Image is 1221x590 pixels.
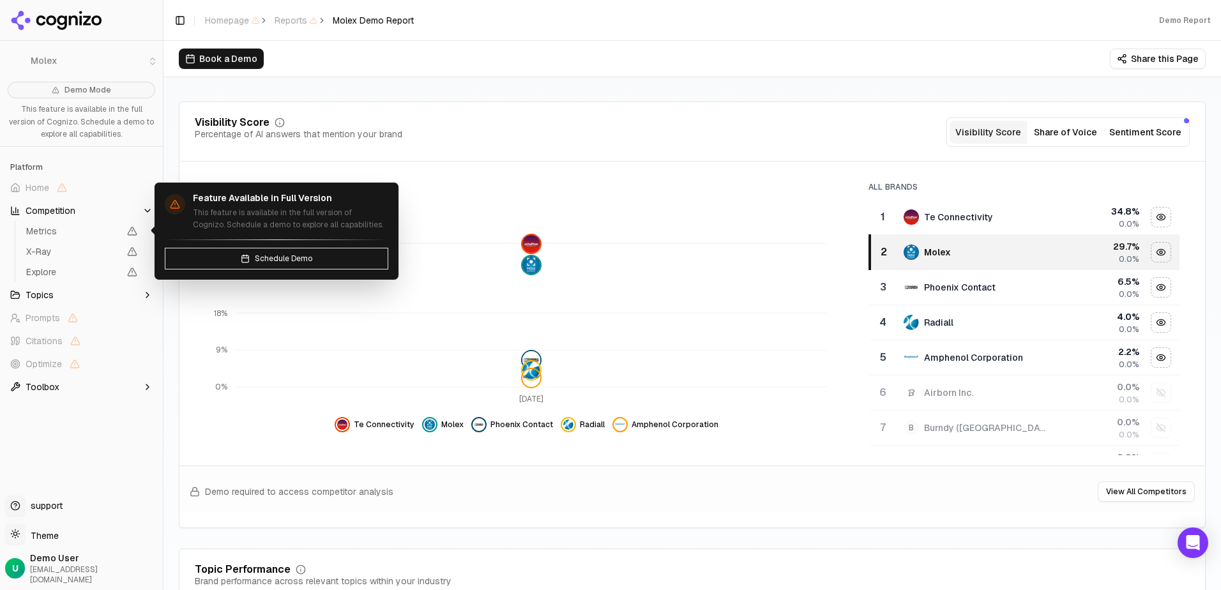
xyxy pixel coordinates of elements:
[904,245,919,260] img: molex
[1159,15,1211,26] div: Demo Report
[876,245,891,260] div: 2
[165,248,388,269] button: Schedule Demo
[5,157,158,178] div: Platform
[924,421,1049,434] div: Burndy ([GEOGRAPHIC_DATA])
[924,316,953,329] div: Radiall
[1119,219,1139,229] span: 0.0%
[1119,289,1139,299] span: 0.0%
[924,386,973,399] div: Airborn Inc.
[904,350,919,365] img: amphenol corporation
[195,564,291,575] div: Topic Performance
[425,420,435,430] img: molex
[193,207,388,232] p: This feature is available in the full version of Cognizo. Schedule a demo to explore all capabili...
[522,362,540,380] img: radiall
[1059,240,1140,253] div: 29.7 %
[904,315,919,330] img: radiall
[1151,347,1171,368] button: Hide amphenol corporation data
[870,200,1179,235] tr: 1te connectivityTe Connectivity34.8%0.0%Hide te connectivity data
[924,246,951,259] div: Molex
[214,308,227,319] tspan: 18%
[5,285,158,305] button: Topics
[950,121,1027,144] button: Visibility Score
[561,417,605,432] button: Hide radiall data
[519,394,543,404] tspan: [DATE]
[275,14,317,27] span: Reports
[205,14,259,27] span: Homepage
[1059,381,1140,393] div: 0.0 %
[1119,324,1139,335] span: 0.0%
[26,312,60,324] span: Prompts
[1027,121,1104,144] button: Share of Voice
[1151,277,1171,298] button: Hide phoenix contact data
[26,181,49,194] span: Home
[924,211,993,223] div: Te Connectivity
[1151,312,1171,333] button: Hide radiall data
[205,485,393,498] span: Demo required to access competitor analysis
[354,420,414,430] span: Te Connectivity
[64,85,111,95] span: Demo Mode
[216,345,227,356] tspan: 9%
[441,420,464,430] span: Molex
[26,499,63,512] span: support
[8,103,155,141] p: This feature is available in the full version of Cognizo. Schedule a demo to explore all capabili...
[868,182,1179,192] div: All Brands
[870,340,1179,375] tr: 5amphenol corporationAmphenol Corporation2.2%0.0%Hide amphenol corporation data
[30,552,158,564] span: Demo User
[1059,345,1140,358] div: 2.2 %
[337,420,347,430] img: te connectivity
[870,235,1179,270] tr: 2molexMolex29.7%0.0%Hide molex data
[210,182,843,205] div: 29.7%
[875,209,891,225] div: 1
[26,530,59,541] span: Theme
[1151,382,1171,403] button: Show airborn inc. data
[1059,416,1140,428] div: 0.0 %
[563,420,573,430] img: radiall
[904,280,919,295] img: phoenix contact
[193,193,388,204] h4: Feature Available in Full Version
[522,256,540,274] img: molex
[179,49,264,69] button: Book a Demo
[632,420,718,430] span: Amphenol Corporation
[1098,481,1195,502] button: View All Competitors
[875,350,891,365] div: 5
[904,385,919,400] img: airborn inc.
[195,128,402,140] div: Percentage of AI answers that mention your brand
[1059,205,1140,218] div: 34.8 %
[875,420,891,435] div: 7
[1151,453,1171,473] button: Show cinch connectivity solutions (hubbell) data
[875,385,891,400] div: 6
[490,420,553,430] span: Phoenix Contact
[612,417,718,432] button: Hide amphenol corporation data
[1110,49,1206,69] button: Share this Page
[26,381,59,393] span: Toolbox
[1104,121,1187,144] button: Sentiment Score
[422,417,464,432] button: Hide molex data
[1119,359,1139,370] span: 0.0%
[5,377,158,397] button: Toolbox
[1059,451,1140,464] div: 0.0 %
[195,117,269,128] div: Visibility Score
[26,266,119,278] span: Explore
[870,375,1179,411] tr: 6airborn inc.Airborn Inc.0.0%0.0%Show airborn inc. data
[26,335,63,347] span: Citations
[195,575,451,587] div: Brand performance across relevant topics within your industry
[26,289,54,301] span: Topics
[1151,418,1171,438] button: Show burndy (mersen) data
[580,420,605,430] span: Radiall
[1119,395,1139,405] span: 0.0%
[471,417,553,432] button: Hide phoenix contact data
[1151,242,1171,262] button: Hide molex data
[924,281,996,294] div: Phoenix Contact
[870,270,1179,305] tr: 3phoenix contactPhoenix Contact6.5%0.0%Hide phoenix contact data
[875,280,891,295] div: 3
[474,420,484,430] img: phoenix contact
[870,305,1179,340] tr: 4radiallRadiall4.0%0.0%Hide radiall data
[1119,254,1139,264] span: 0.0%
[26,245,119,258] span: X-Ray
[1119,430,1139,440] span: 0.0%
[215,382,227,393] tspan: 0%
[924,351,1023,364] div: Amphenol Corporation
[255,253,312,264] span: Schedule Demo
[26,204,75,217] span: Competition
[522,369,540,387] img: amphenol corporation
